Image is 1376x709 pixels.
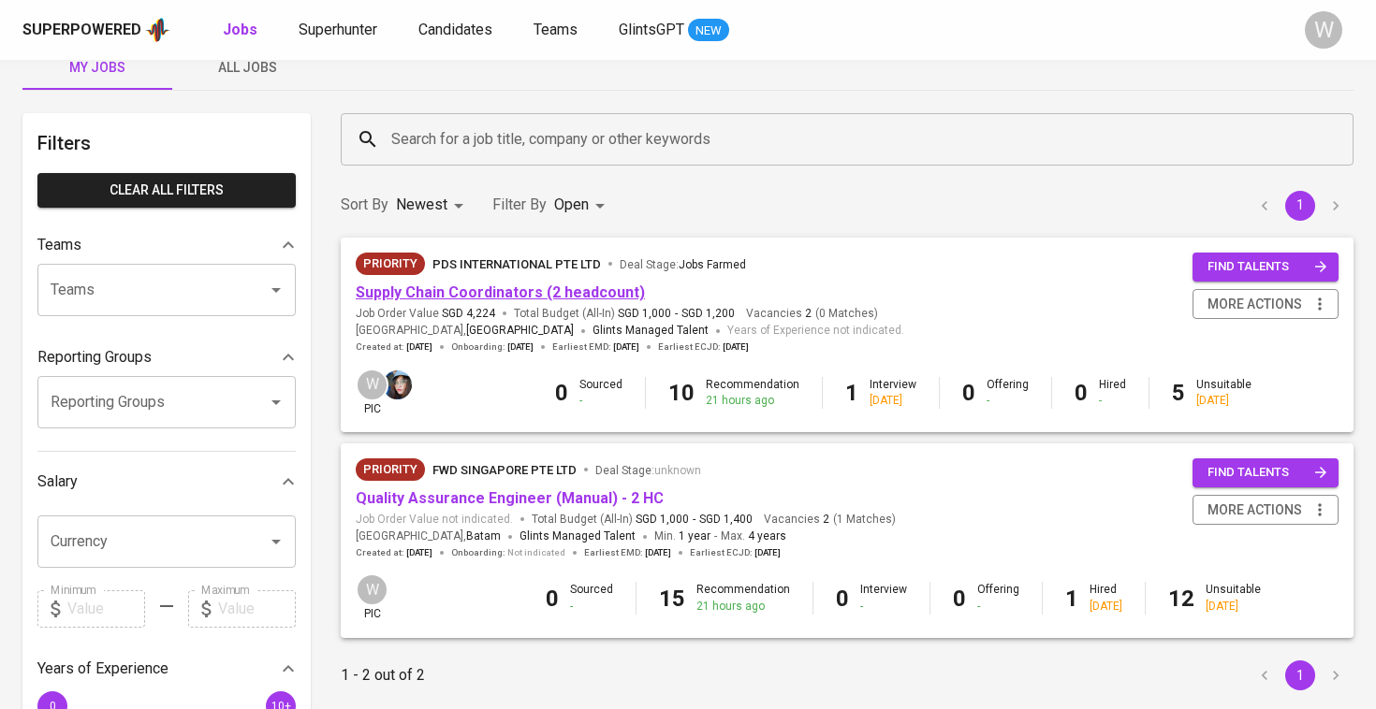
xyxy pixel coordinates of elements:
[870,393,916,409] div: [DATE]
[593,324,709,337] span: Glints Managed Talent
[1090,582,1122,614] div: Hired
[37,339,296,376] div: Reporting Groups
[1172,380,1185,406] b: 5
[507,546,565,559] span: Not indicated
[406,546,432,559] span: [DATE]
[37,226,296,264] div: Teams
[696,599,790,615] div: 21 hours ago
[1208,293,1302,316] span: more actions
[356,573,388,622] div: pic
[699,512,753,528] span: SGD 1,400
[22,16,170,44] a: Superpoweredapp logo
[418,19,496,42] a: Candidates
[870,377,916,409] div: Interview
[619,19,729,42] a: GlintsGPT NEW
[690,546,781,559] span: Earliest ECJD :
[451,546,565,559] span: Onboarding :
[534,19,581,42] a: Teams
[37,234,81,256] p: Teams
[520,529,636,543] span: Glints Managed Talent
[356,369,388,417] div: pic
[356,546,432,559] span: Created at :
[356,512,513,528] span: Job Order Value not indicated.
[987,393,1029,409] div: -
[223,19,261,42] a: Jobs
[659,586,685,612] b: 15
[1285,660,1315,690] button: page 1
[1193,495,1339,526] button: more actions
[706,377,799,409] div: Recommendation
[299,19,381,42] a: Superhunter
[1247,660,1354,690] nav: pagination navigation
[37,658,168,680] p: Years of Experience
[396,188,470,223] div: Newest
[1208,256,1327,278] span: find talents
[1193,289,1339,320] button: more actions
[341,194,388,216] p: Sort By
[987,377,1029,409] div: Offering
[356,369,388,401] div: W
[962,380,975,406] b: 0
[356,573,388,606] div: W
[977,582,1019,614] div: Offering
[570,599,613,615] div: -
[723,340,749,354] span: [DATE]
[514,306,735,322] span: Total Budget (All-In)
[679,529,710,543] span: 1 year
[1075,380,1088,406] b: 0
[466,322,574,340] span: [GEOGRAPHIC_DATA]
[356,253,425,275] div: New Job received from Demand Team
[341,664,425,687] p: 1 - 2 out of 2
[681,306,735,322] span: SGD 1,200
[532,512,753,528] span: Total Budget (All-In)
[1090,599,1122,615] div: [DATE]
[263,528,289,555] button: Open
[1193,458,1339,487] button: find talents
[679,258,746,271] span: Jobs Farmed
[183,56,311,80] span: All Jobs
[22,20,141,41] div: Superpowered
[1206,582,1261,614] div: Unsuitable
[37,463,296,500] div: Salary
[570,582,613,614] div: Sourced
[552,340,639,354] span: Earliest EMD :
[554,195,589,213] span: Open
[223,21,257,38] b: Jobs
[356,306,495,322] span: Job Order Value
[546,586,559,612] b: 0
[820,512,829,528] span: 2
[654,529,710,543] span: Min.
[356,458,425,481] div: New Job received from Demand Team
[145,16,170,44] img: app logo
[218,590,296,628] input: Value
[299,21,377,38] span: Superhunter
[579,393,622,409] div: -
[836,586,849,612] b: 0
[584,546,671,559] span: Earliest EMD :
[746,306,878,322] span: Vacancies ( 0 Matches )
[675,306,678,322] span: -
[1099,393,1126,409] div: -
[383,370,412,399] img: diazagista@glints.com
[555,380,568,406] b: 0
[579,377,622,409] div: Sourced
[356,283,645,301] a: Supply Chain Coordinators (2 headcount)
[356,254,425,273] span: Priority
[721,529,786,543] span: Max.
[845,380,858,406] b: 1
[432,463,577,477] span: FWD Singapore Pte Ltd
[37,173,296,208] button: Clear All filters
[1065,586,1078,612] b: 1
[1208,499,1302,522] span: more actions
[52,179,281,202] span: Clear All filters
[263,277,289,303] button: Open
[693,512,695,528] span: -
[748,529,786,543] span: 4 years
[356,489,664,507] a: Quality Assurance Engineer (Manual) - 2 HC
[696,582,790,614] div: Recommendation
[442,306,495,322] span: SGD 4,224
[668,380,695,406] b: 10
[356,322,574,340] span: [GEOGRAPHIC_DATA] ,
[263,389,289,415] button: Open
[727,322,904,340] span: Years of Experience not indicated.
